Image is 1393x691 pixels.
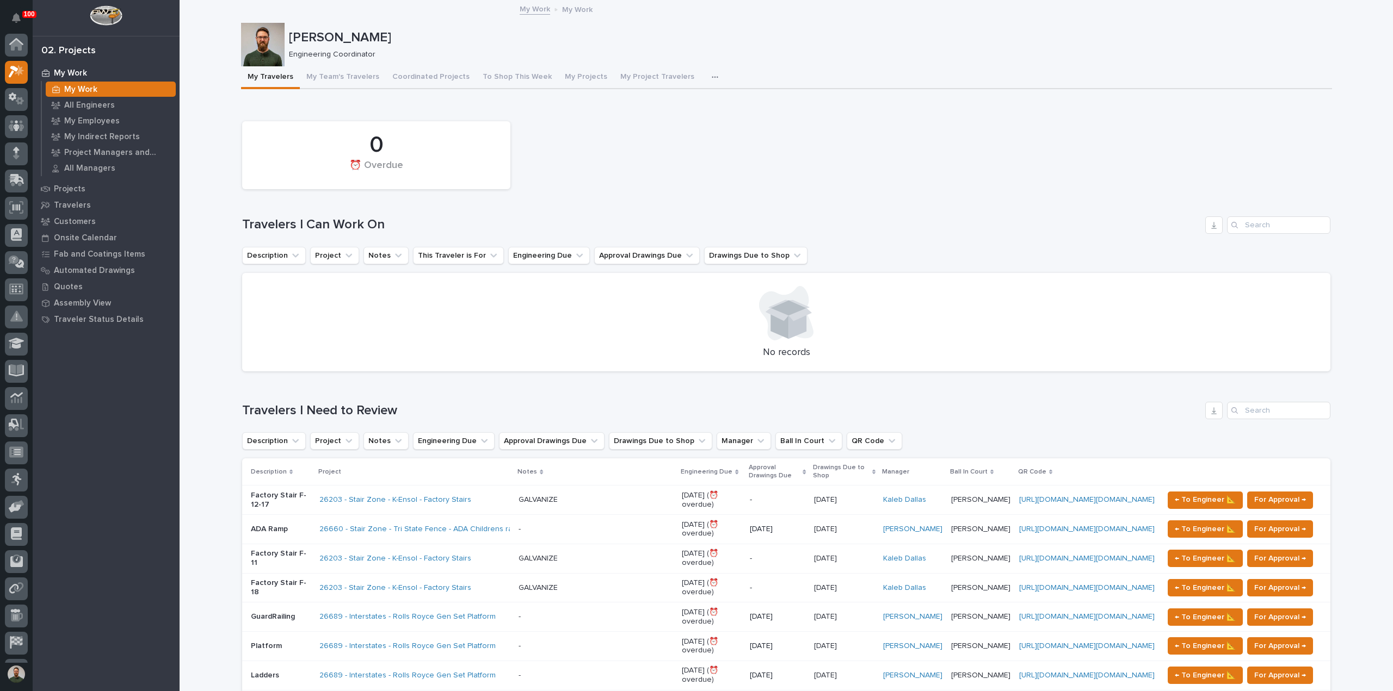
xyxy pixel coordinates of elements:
p: - [750,583,805,593]
a: [URL][DOMAIN_NAME][DOMAIN_NAME] [1019,613,1155,620]
a: [PERSON_NAME] [883,612,942,621]
span: For Approval → [1254,493,1306,506]
span: ← To Engineer 📐 [1175,611,1236,624]
p: [DATE] [750,671,805,680]
a: Onsite Calendar [33,229,180,246]
button: Project [310,247,359,264]
p: My Work [562,3,593,15]
button: For Approval → [1247,637,1313,655]
button: Manager [717,432,771,450]
a: Traveler Status Details [33,311,180,327]
div: Search [1227,402,1330,419]
button: Engineering Due [413,432,495,450]
span: ← To Engineer 📐 [1175,639,1236,652]
p: All Engineers [64,101,115,110]
span: ← To Engineer 📐 [1175,493,1236,506]
a: Kaleb Dallas [883,554,926,563]
p: Factory Stair F-18 [251,578,311,597]
a: All Managers [42,160,180,176]
p: Ball In Court [950,466,988,478]
p: [DATE] [814,493,839,505]
a: [PERSON_NAME] [883,525,942,534]
a: 26689 - Interstates - Rolls Royce Gen Set Platform [319,612,496,621]
tr: Ladders26689 - Interstates - Rolls Royce Gen Set Platform - [DATE] (⏰ overdue)[DATE][DATE][DATE] ... [242,661,1330,690]
h1: Travelers I Need to Review [242,403,1201,419]
p: Manager [882,466,909,478]
p: My Work [64,85,97,95]
button: Project [310,432,359,450]
input: Search [1227,216,1330,234]
div: - [519,642,521,651]
span: ← To Engineer 📐 [1175,522,1236,536]
p: [DATE] (⏰ overdue) [682,637,741,656]
p: [PERSON_NAME] [951,612,1010,621]
p: [PERSON_NAME] [289,30,1328,46]
div: - [519,525,521,534]
button: ← To Engineer 📐 [1168,637,1243,655]
a: [URL][DOMAIN_NAME][DOMAIN_NAME] [1019,671,1155,679]
div: Notifications100 [14,13,28,30]
p: [DATE] (⏰ overdue) [682,578,741,597]
p: QR Code [1018,466,1046,478]
button: My Team's Travelers [300,66,386,89]
button: Notifications [5,7,28,29]
button: For Approval → [1247,608,1313,626]
p: [DATE] [814,669,839,680]
span: ← To Engineer 📐 [1175,669,1236,682]
p: All Managers [64,164,115,173]
a: My Employees [42,113,180,128]
button: My Travelers [241,66,300,89]
span: For Approval → [1254,639,1306,652]
p: Drawings Due to Shop [813,462,870,482]
button: ← To Engineer 📐 [1168,608,1243,626]
a: 26203 - Stair Zone - K-Ensol - Factory Stairs [319,583,471,593]
a: 26660 - Stair Zone - Tri State Fence - ADA Childrens ramp [319,525,523,534]
p: [DATE] [814,522,839,534]
p: [DATE] (⏰ overdue) [682,666,741,684]
button: For Approval → [1247,579,1313,596]
p: [DATE] [750,642,805,651]
p: - [750,554,805,563]
p: [DATE] (⏰ overdue) [682,520,741,539]
p: GuardRailing [251,612,311,621]
p: [PERSON_NAME] [951,554,1010,563]
a: [URL][DOMAIN_NAME][DOMAIN_NAME] [1019,525,1155,533]
button: For Approval → [1247,520,1313,538]
p: [DATE] (⏰ overdue) [682,608,741,626]
p: [DATE] (⏰ overdue) [682,549,741,568]
p: [DATE] (⏰ overdue) [682,491,741,509]
button: ← To Engineer 📐 [1168,579,1243,596]
span: For Approval → [1254,552,1306,565]
p: Traveler Status Details [54,315,144,325]
a: Project Managers and Engineers [42,145,180,160]
p: [PERSON_NAME] [951,583,1010,593]
p: Travelers [54,201,91,210]
button: Description [242,432,306,450]
p: Notes [517,466,537,478]
a: My Work [33,65,180,81]
p: Automated Drawings [54,266,135,276]
a: Kaleb Dallas [883,495,926,505]
a: Assembly View [33,295,180,311]
div: GALVANIZE [519,495,558,505]
a: Travelers [33,197,180,213]
a: Fab and Coatings Items [33,246,180,262]
p: Factory Stair F-12-17 [251,491,311,509]
button: Ball In Court [775,432,842,450]
p: [PERSON_NAME] [951,671,1010,680]
tr: GuardRailing26689 - Interstates - Rolls Royce Gen Set Platform - [DATE] (⏰ overdue)[DATE][DATE][D... [242,602,1330,632]
a: Quotes [33,278,180,295]
a: [PERSON_NAME] [883,642,942,651]
button: Notes [363,432,409,450]
a: Kaleb Dallas [883,583,926,593]
p: Factory Stair F-11 [251,549,311,568]
p: [PERSON_NAME] [951,525,1010,534]
button: My Projects [558,66,614,89]
a: [URL][DOMAIN_NAME][DOMAIN_NAME] [1019,555,1155,562]
p: Engineering Due [681,466,732,478]
p: Project Managers and Engineers [64,148,171,158]
p: [DATE] [750,612,805,621]
p: Quotes [54,282,83,292]
p: My Employees [64,116,120,126]
p: Platform [251,642,311,651]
